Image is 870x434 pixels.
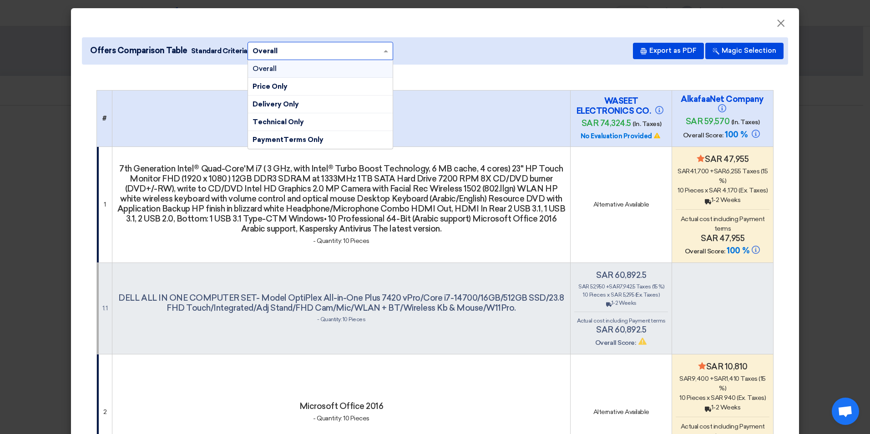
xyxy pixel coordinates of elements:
span: Overall Score: [685,247,725,255]
h4: sar 60,892.5 [574,270,668,280]
span: sar [678,167,690,175]
h4: sar 47,955 [676,233,769,243]
span: - Quantity: 10 Pieces [313,414,369,422]
span: 10 [679,394,685,402]
span: - Quantity: 10 Pieces [313,237,369,245]
h4: sar 47,955 [676,154,769,164]
span: (In. Taxes) [731,118,760,126]
div: Alternative Available [574,200,668,209]
span: sar [679,375,692,383]
button: Magic Selection [705,43,784,59]
span: Technical Only [253,118,304,126]
h4: AlkafaaNet Company [677,94,768,114]
span: sar 4,170 [709,187,738,194]
span: sar [609,283,620,290]
span: Actual cost including Payment terms [577,318,666,324]
span: 10 [678,187,683,194]
span: Overall Score: [595,339,636,347]
h4: sar 10,810 [676,362,769,372]
span: sar [714,167,726,175]
span: Delivery Only [253,100,299,108]
span: sar [578,283,589,290]
td: 1 [97,146,112,262]
h4: WASEET ELECTRONICS CO. [576,96,667,116]
span: (Ex. Taxes) [738,187,768,194]
span: 100 % [727,246,749,256]
span: Standard Criteria [191,46,248,56]
span: Price Only [253,82,288,91]
button: Export as PDF [633,43,704,59]
div: 52,950 + 7,942.5 Taxes (15 %) [574,283,668,291]
span: sar 59,570 [686,116,729,126]
span: × [776,16,785,35]
span: (In. Taxes) [632,120,661,128]
div: 1-2 Weeks [574,299,668,307]
div: 1-2 Weeks [676,403,769,412]
span: sar 5,295 [611,292,634,298]
button: Close [769,15,793,33]
span: Overall [253,65,277,73]
th: # [97,90,112,146]
div: Alternative Available [574,407,668,417]
span: sar 940 [711,394,736,402]
span: (Ex. Taxes) [635,292,660,298]
span: Overall Score: [683,131,723,139]
span: sar 74,324.5 [582,118,631,128]
td: 1.1 [97,262,112,354]
h4: sar 60,892.5 [574,325,668,335]
div: 41,700 + 6,255 Taxes (15 %) [676,167,769,186]
h4: Microsoft Office 2016 [116,401,567,411]
h4: DELL ALL IN ONE COMPUTER SET- Model OptiPlex All-in-One Plus 7420 vPro/Core i7-14700/16GB/512GB S... [116,293,567,313]
span: Offers Comparison Table [90,45,187,57]
div: 9,400 + 1,410 Taxes (15 %) [676,374,769,393]
span: Pieces x [685,187,708,194]
span: PaymentTerms Only [253,136,324,144]
span: Pieces x [589,292,610,298]
div: 1-2 Weeks [676,195,769,205]
div: No Evaluation Provided [576,131,667,141]
span: (Ex. Taxes) [737,394,766,402]
span: Pieces x [687,394,710,402]
h4: 7th Generation Intel® Quad-Core'M i7 ( 3 GHz, with Intel® Turbo Boost Technology, 6 MB cache, 4 c... [116,164,567,234]
span: 100 % [725,130,747,140]
span: Actual cost including Payment terms [681,215,765,232]
span: sar [714,375,726,383]
span: - Quantity: 10 Pieces [317,316,366,323]
a: Open chat [832,398,859,425]
span: 10 [583,292,588,298]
